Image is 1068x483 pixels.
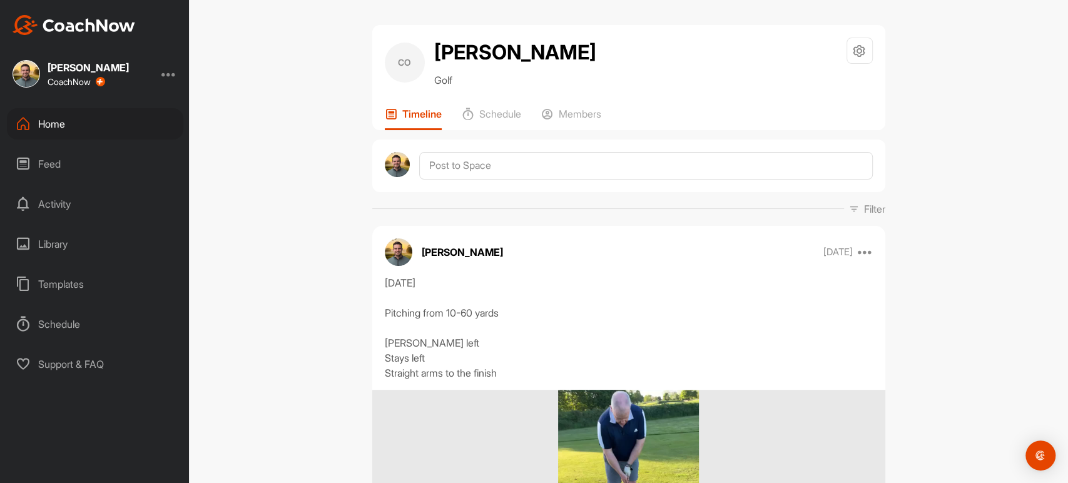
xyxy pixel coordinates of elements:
div: Support & FAQ [7,348,183,380]
img: avatar [385,238,412,266]
div: [DATE] Pitching from 10-60 yards [PERSON_NAME] left Stays left Straight arms to the finish [385,275,873,380]
p: Golf [434,73,596,88]
div: Library [7,228,183,260]
div: CoachNow [48,77,105,87]
div: Home [7,108,183,140]
p: [PERSON_NAME] [422,245,503,260]
div: Open Intercom Messenger [1025,440,1055,470]
p: [DATE] [823,246,853,258]
div: Templates [7,268,183,300]
div: Feed [7,148,183,180]
h2: [PERSON_NAME] [434,38,596,68]
p: Schedule [479,108,521,120]
img: square_f6ad88bf5166c8c40b889c1a51db2afa.jpg [13,60,40,88]
img: avatar [385,152,410,178]
p: Filter [864,201,885,216]
div: [PERSON_NAME] [48,63,129,73]
p: Members [559,108,601,120]
img: CoachNow [13,15,135,35]
div: Schedule [7,308,183,340]
div: Activity [7,188,183,220]
p: Timeline [402,108,442,120]
div: CO [385,43,425,83]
